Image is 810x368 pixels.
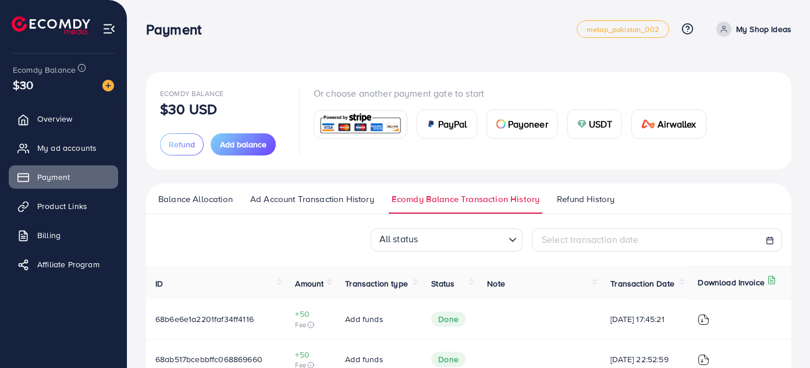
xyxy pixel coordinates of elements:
[169,139,195,150] span: Refund
[736,22,791,36] p: My Shop Ideas
[610,353,679,365] span: [DATE] 22:52:59
[9,194,118,218] a: Product Links
[431,312,466,327] span: Done
[295,349,326,360] span: +50
[587,26,659,33] span: metap_pakistan_002
[250,193,374,206] span: Ad Account Transaction History
[377,229,421,249] span: All status
[712,22,791,37] a: My Shop Ideas
[37,259,100,270] span: Affiliate Program
[13,76,33,93] span: $30
[314,110,407,139] a: card
[392,193,539,206] span: Ecomdy Balance Transaction History
[9,253,118,276] a: Affiliate Program
[486,109,558,139] a: cardPayoneer
[9,224,118,247] a: Billing
[761,316,801,359] iframe: Chat
[542,233,639,246] span: Select transaction date
[220,139,267,150] span: Add balance
[431,352,466,367] span: Done
[371,228,523,252] div: Search for option
[610,313,679,325] span: [DATE] 17:45:21
[698,354,709,366] img: ic-download-invoice.1f3c1b55.svg
[160,133,204,155] button: Refund
[211,133,276,155] button: Add balance
[295,308,326,320] span: +50
[658,117,696,131] span: Airwallex
[417,109,477,139] a: cardPayPal
[295,320,326,330] span: Fee
[9,165,118,189] a: Payment
[577,119,587,129] img: card
[37,200,87,212] span: Product Links
[431,278,454,289] span: Status
[427,119,436,129] img: card
[37,113,72,125] span: Overview
[295,278,324,289] span: Amount
[37,171,70,183] span: Payment
[155,353,262,365] span: 68ab517bcebbffc068869660
[577,20,669,38] a: metap_pakistan_002
[155,278,163,289] span: ID
[158,193,233,206] span: Balance Allocation
[421,230,504,249] input: Search for option
[314,86,716,100] p: Or choose another payment gate to start
[102,22,116,36] img: menu
[345,278,408,289] span: Transaction type
[508,117,548,131] span: Payoneer
[160,89,223,98] span: Ecomdy Balance
[160,102,217,116] p: $30 USD
[698,314,709,325] img: ic-download-invoice.1f3c1b55.svg
[155,313,254,325] span: 68b6e6e1a2201faf34ff4116
[610,278,674,289] span: Transaction Date
[698,275,765,289] p: Download Invoice
[631,109,706,139] a: cardAirwallex
[318,112,403,137] img: card
[102,80,114,91] img: image
[37,142,97,154] span: My ad accounts
[9,107,118,130] a: Overview
[487,278,505,289] span: Note
[496,119,506,129] img: card
[557,193,614,206] span: Refund History
[146,21,211,38] h3: Payment
[345,353,383,365] span: Add funds
[438,117,467,131] span: PayPal
[12,16,90,34] img: logo
[567,109,623,139] a: cardUSDT
[9,136,118,160] a: My ad accounts
[641,119,655,129] img: card
[589,117,613,131] span: USDT
[37,229,61,241] span: Billing
[345,313,383,325] span: Add funds
[13,64,76,76] span: Ecomdy Balance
